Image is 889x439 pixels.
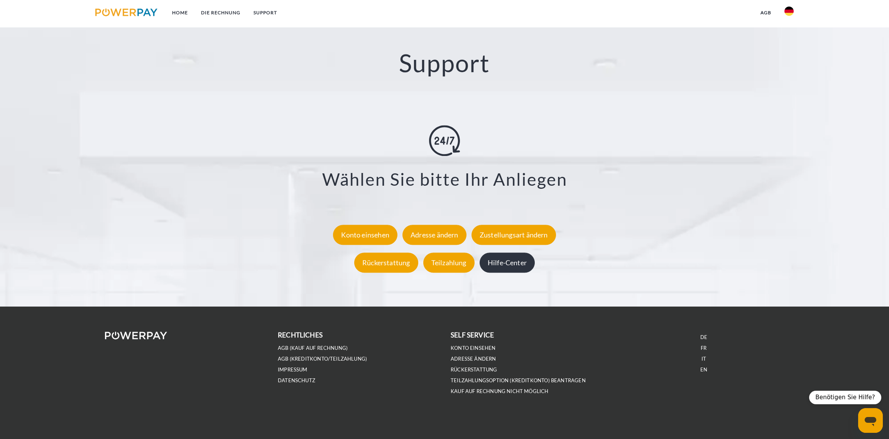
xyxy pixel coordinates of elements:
a: Konto einsehen [451,345,496,351]
a: IT [701,356,706,362]
a: Zustellungsart ändern [470,231,558,239]
a: Adresse ändern [401,231,468,239]
a: Konto einsehen [331,231,399,239]
img: online-shopping.svg [429,125,460,156]
a: IMPRESSUM [278,366,308,373]
a: Rückerstattung [451,366,497,373]
div: Konto einsehen [333,225,397,245]
img: logo-powerpay.svg [95,8,157,16]
a: DATENSCHUTZ [278,377,315,384]
a: DIE RECHNUNG [194,6,247,20]
a: Teilzahlung [421,258,477,267]
div: Adresse ändern [402,225,466,245]
a: EN [700,366,707,373]
img: logo-powerpay-white.svg [105,332,167,339]
a: Hilfe-Center [478,258,537,267]
h2: Support [44,48,845,78]
div: Zustellungsart ändern [472,225,556,245]
div: Rückerstattung [354,253,418,273]
b: self service [451,331,494,339]
a: AGB (Kauf auf Rechnung) [278,345,348,351]
a: agb [754,6,778,20]
a: AGB (Kreditkonto/Teilzahlung) [278,356,367,362]
a: DE [700,334,707,341]
img: de [784,7,794,16]
b: rechtliches [278,331,323,339]
a: Teilzahlungsoption (KREDITKONTO) beantragen [451,377,586,384]
a: SUPPORT [247,6,284,20]
iframe: Schaltfläche zum Öffnen des Messaging-Fensters; Konversation läuft [858,408,883,433]
div: Benötigen Sie Hilfe? [809,391,881,404]
a: Adresse ändern [451,356,496,362]
a: Kauf auf Rechnung nicht möglich [451,388,549,395]
a: FR [701,345,706,351]
div: Hilfe-Center [480,253,535,273]
h3: Wählen Sie bitte Ihr Anliegen [54,169,835,190]
a: Rückerstattung [352,258,420,267]
a: Home [166,6,194,20]
div: Teilzahlung [423,253,475,273]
